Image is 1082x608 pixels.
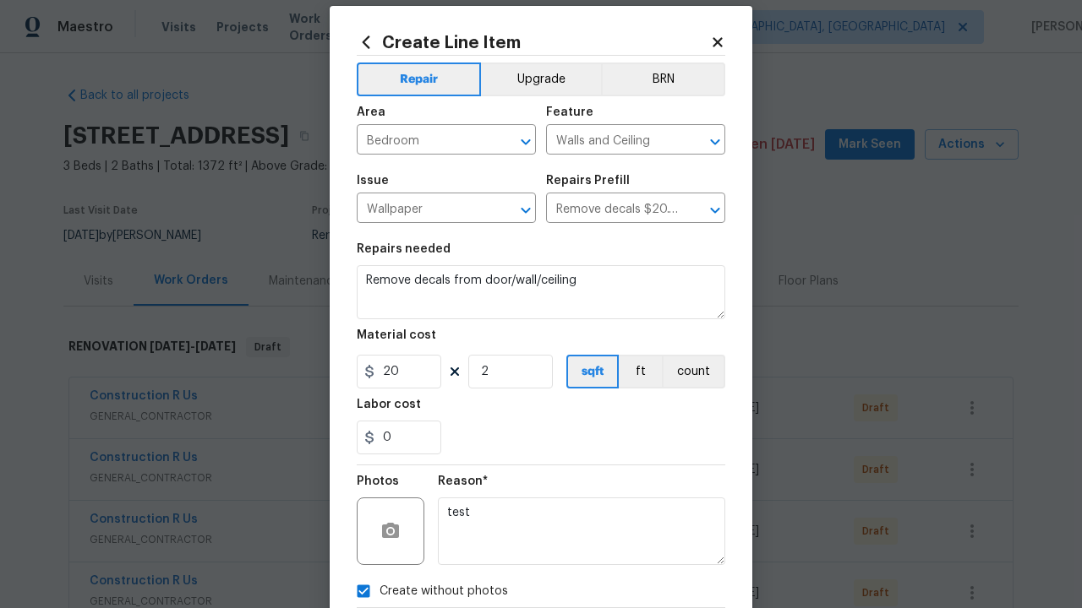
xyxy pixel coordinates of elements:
h5: Area [357,106,385,118]
h5: Repairs Prefill [546,175,630,187]
button: sqft [566,355,619,388]
button: Repair [357,62,481,96]
textarea: test [438,497,725,565]
h5: Issue [357,175,389,187]
button: BRN [601,62,725,96]
button: Open [703,130,727,154]
textarea: Remove decals from door/wall/ceiling [357,265,725,319]
h5: Feature [546,106,593,118]
button: Upgrade [481,62,602,96]
button: Open [514,198,538,222]
button: Open [703,198,727,222]
h5: Labor cost [357,399,421,410]
button: ft [619,355,662,388]
h5: Photos [357,475,399,487]
h2: Create Line Item [357,33,710,52]
button: Open [514,130,538,154]
button: count [662,355,725,388]
h5: Reason* [438,475,488,487]
h5: Repairs needed [357,243,451,255]
h5: Material cost [357,329,436,341]
span: Create without photos [380,583,508,600]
